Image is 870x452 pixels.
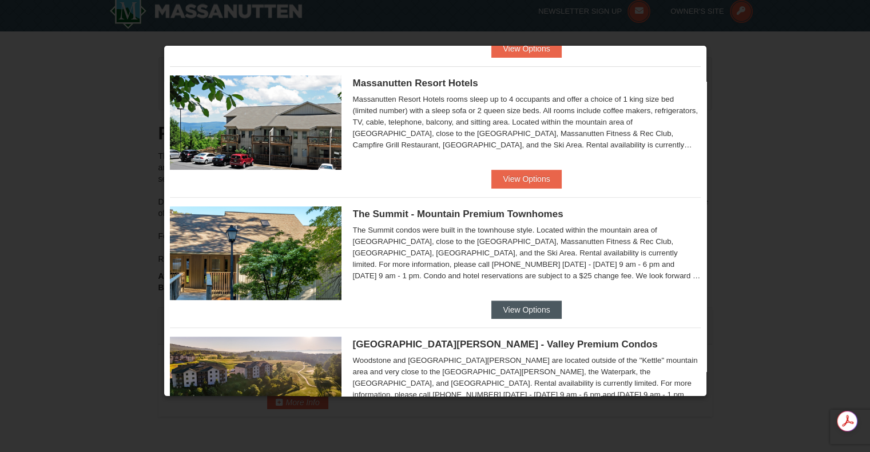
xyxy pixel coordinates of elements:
img: 19219041-4-ec11c166.jpg [170,337,341,430]
div: The Summit condos were built in the townhouse style. Located within the mountain area of [GEOGRAP... [353,225,701,282]
div: Woodstone and [GEOGRAPHIC_DATA][PERSON_NAME] are located outside of the "Kettle" mountain area an... [353,355,701,412]
button: View Options [491,39,561,58]
div: Massanutten Resort Hotels rooms sleep up to 4 occupants and offer a choice of 1 king size bed (li... [353,94,701,151]
span: The Summit - Mountain Premium Townhomes [353,209,563,219]
span: [GEOGRAPHIC_DATA][PERSON_NAME] - Valley Premium Condos [353,339,658,350]
img: 19219034-1-0eee7e00.jpg [170,206,341,300]
span: Massanutten Resort Hotels [353,78,478,89]
img: 19219026-1-e3b4ac8e.jpg [170,75,341,169]
button: View Options [491,170,561,188]
button: View Options [491,301,561,319]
